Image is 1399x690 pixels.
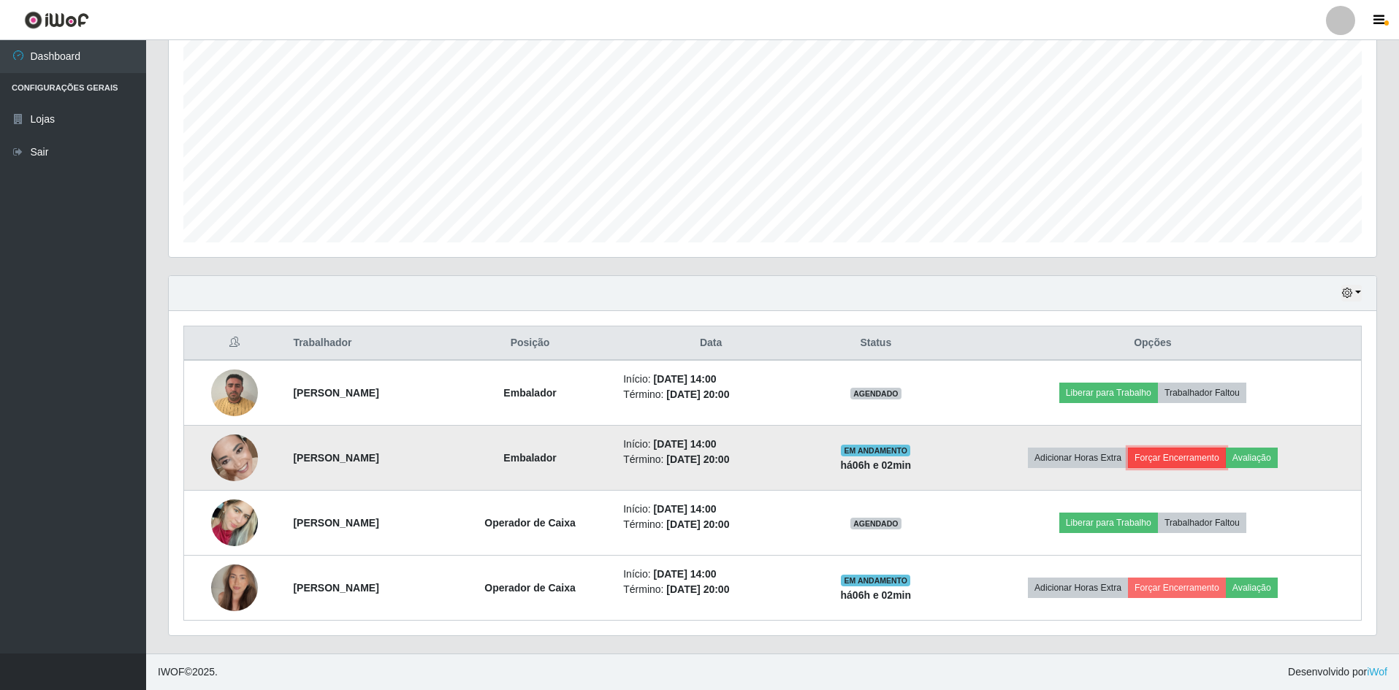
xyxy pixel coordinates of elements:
[446,326,614,361] th: Posição
[158,664,218,680] span: © 2025 .
[1158,383,1246,403] button: Trabalhador Faltou
[945,326,1362,361] th: Opções
[623,582,798,597] li: Término:
[653,568,716,580] time: [DATE] 14:00
[24,11,89,29] img: CoreUI Logo
[1367,666,1387,678] a: iWof
[1028,578,1128,598] button: Adicionar Horas Extra
[293,517,378,529] strong: [PERSON_NAME]
[293,387,378,399] strong: [PERSON_NAME]
[623,567,798,582] li: Início:
[850,388,901,399] span: AGENDADO
[211,481,258,564] img: 1758203873829.jpeg
[211,361,258,423] img: 1757182475196.jpeg
[666,388,729,400] time: [DATE] 20:00
[1128,448,1226,468] button: Forçar Encerramento
[623,452,798,467] li: Término:
[623,372,798,387] li: Início:
[158,666,185,678] span: IWOF
[1128,578,1226,598] button: Forçar Encerramento
[653,373,716,385] time: [DATE] 14:00
[1226,448,1278,468] button: Avaliação
[1158,513,1246,533] button: Trabalhador Faltou
[284,326,445,361] th: Trabalhador
[841,589,912,601] strong: há 06 h e 02 min
[623,437,798,452] li: Início:
[623,517,798,532] li: Término:
[1059,383,1158,403] button: Liberar para Trabalho
[293,582,378,594] strong: [PERSON_NAME]
[841,575,910,586] span: EM ANDAMENTO
[211,546,258,629] img: 1758218822421.jpeg
[623,502,798,517] li: Início:
[807,326,945,361] th: Status
[1059,513,1158,533] button: Liberar para Trabalho
[666,453,729,465] time: [DATE] 20:00
[503,452,556,464] strong: Embalador
[653,503,716,515] time: [DATE] 14:00
[484,582,576,594] strong: Operador de Caixa
[503,387,556,399] strong: Embalador
[841,459,912,471] strong: há 06 h e 02 min
[614,326,807,361] th: Data
[666,518,729,530] time: [DATE] 20:00
[1028,448,1128,468] button: Adicionar Horas Extra
[211,406,258,510] img: 1757598806047.jpeg
[666,583,729,595] time: [DATE] 20:00
[1226,578,1278,598] button: Avaliação
[623,387,798,402] li: Término:
[484,517,576,529] strong: Operador de Caixa
[1288,664,1387,680] span: Desenvolvido por
[293,452,378,464] strong: [PERSON_NAME]
[653,438,716,450] time: [DATE] 14:00
[850,518,901,529] span: AGENDADO
[841,445,910,456] span: EM ANDAMENTO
